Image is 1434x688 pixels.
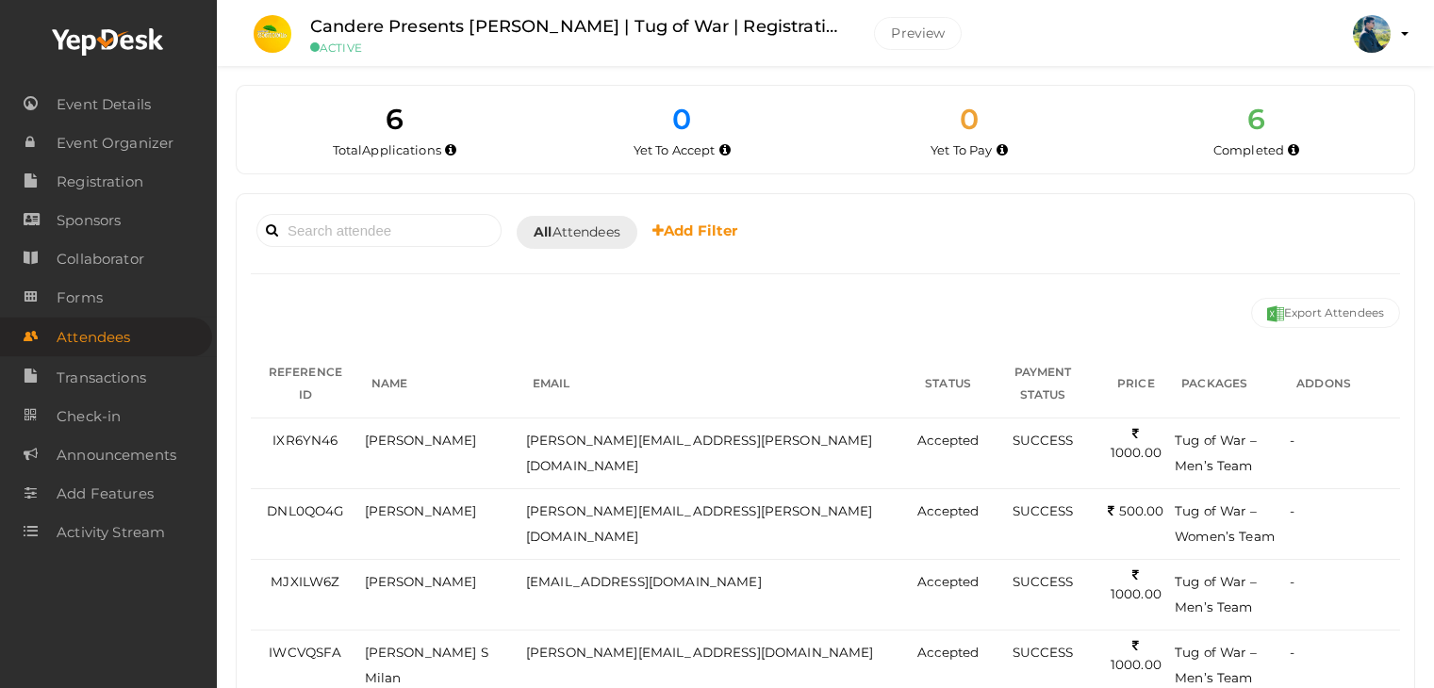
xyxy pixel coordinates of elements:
[931,142,992,157] span: Yet To Pay
[1285,350,1400,418] th: ADDONS
[254,15,291,53] img: 0C2H5NAW_small.jpeg
[917,433,980,448] span: Accepted
[1108,503,1163,518] span: 500.00
[57,319,130,356] span: Attendees
[526,645,874,660] span: [PERSON_NAME][EMAIL_ADDRESS][DOMAIN_NAME]
[365,503,477,518] span: [PERSON_NAME]
[1290,645,1294,660] span: -
[917,574,980,589] span: Accepted
[1290,433,1294,448] span: -
[365,433,477,448] span: [PERSON_NAME]
[521,350,913,418] th: EMAIL
[997,145,1008,156] i: Accepted by organizer and yet to make payment
[333,142,441,157] span: Total
[272,433,338,448] span: IXR6YN46
[1267,305,1284,322] img: excel.svg
[984,350,1102,418] th: PAYMENT STATUS
[269,365,342,401] span: REFERENCE ID
[310,13,846,41] label: Candere Presents [PERSON_NAME] | Tug of War | Registration
[719,145,731,156] i: Yet to be accepted by organizer
[1102,350,1171,418] th: PRICE
[1175,503,1275,544] span: Tug of War – Women’s Team
[57,279,103,317] span: Forms
[913,350,984,418] th: STATUS
[1247,102,1265,137] span: 6
[365,645,488,685] span: [PERSON_NAME] S Milan
[310,41,846,55] small: ACTIVE
[57,514,165,551] span: Activity Stream
[267,503,343,518] span: DNL0QO4G
[1013,574,1074,589] span: SUCCESS
[526,574,762,589] span: [EMAIL_ADDRESS][DOMAIN_NAME]
[256,214,502,247] input: Search attendee
[672,102,691,137] span: 0
[365,574,477,589] span: [PERSON_NAME]
[634,142,716,157] span: Yet To Accept
[1111,638,1162,673] span: 1000.00
[57,202,121,239] span: Sponsors
[1111,426,1162,461] span: 1000.00
[269,645,341,660] span: IWCVQSFA
[1175,645,1257,685] span: Tug of War – Men’s Team
[1111,567,1162,602] span: 1000.00
[57,240,144,278] span: Collaborator
[57,124,173,162] span: Event Organizer
[1175,574,1257,614] span: Tug of War – Men’s Team
[534,222,620,242] span: Attendees
[874,17,962,50] button: Preview
[534,223,552,240] b: All
[57,86,151,123] span: Event Details
[57,436,176,474] span: Announcements
[526,433,873,473] span: [PERSON_NAME][EMAIL_ADDRESS][PERSON_NAME][DOMAIN_NAME]
[1353,15,1391,53] img: ACg8ocImFeownhHtboqxd0f2jP-n9H7_i8EBYaAdPoJXQiB63u4xhcvD=s100
[917,645,980,660] span: Accepted
[386,102,404,137] span: 6
[57,398,121,435] span: Check-in
[57,163,143,201] span: Registration
[1013,433,1074,448] span: SUCCESS
[1213,142,1284,157] span: Completed
[1170,350,1285,418] th: PACKAGES
[57,475,154,513] span: Add Features
[1013,503,1074,518] span: SUCCESS
[652,221,738,239] b: Add Filter
[526,503,873,544] span: [PERSON_NAME][EMAIL_ADDRESS][PERSON_NAME][DOMAIN_NAME]
[362,142,441,157] span: Applications
[1290,503,1294,518] span: -
[445,145,456,156] i: Total number of applications
[57,359,146,397] span: Transactions
[917,503,980,518] span: Accepted
[1251,298,1400,328] button: Export Attendees
[1288,145,1299,156] i: Accepted and completed payment succesfully
[360,350,521,418] th: NAME
[1175,433,1257,473] span: Tug of War – Men’s Team
[271,574,339,589] span: MJXILW6Z
[1290,574,1294,589] span: -
[960,102,979,137] span: 0
[1013,645,1074,660] span: SUCCESS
